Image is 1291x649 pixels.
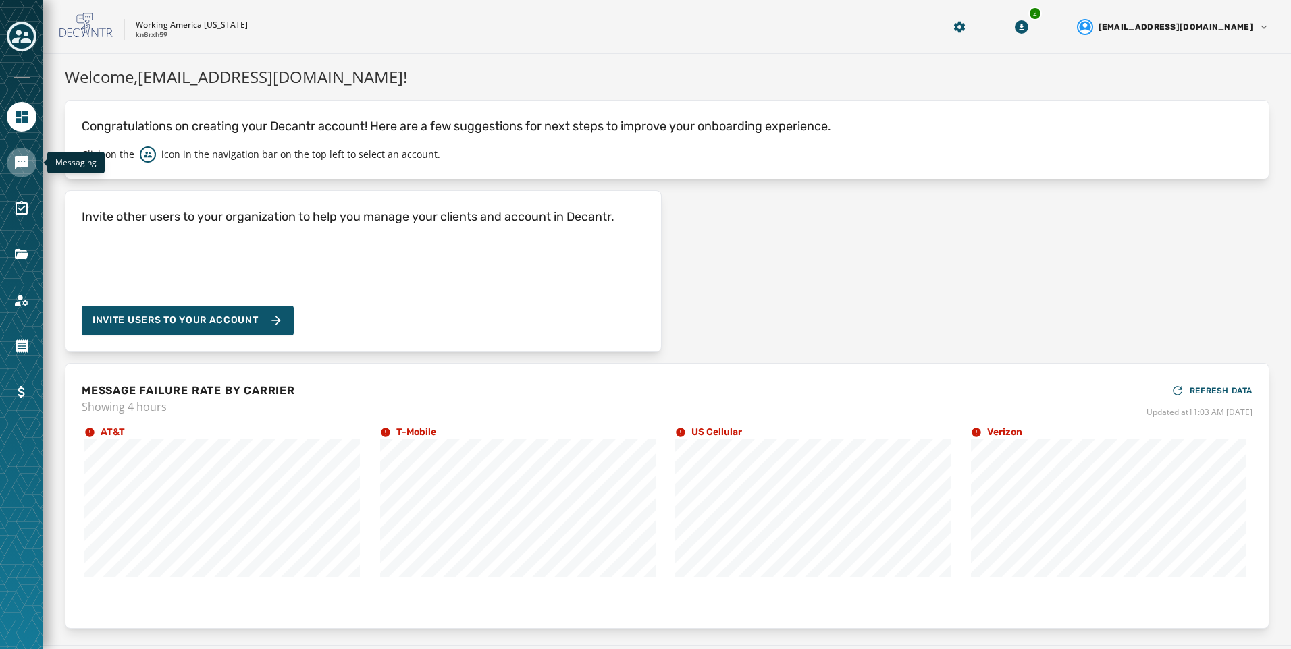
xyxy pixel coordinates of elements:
button: Manage global settings [947,15,972,39]
h4: Invite other users to your organization to help you manage your clients and account in Decantr. [82,207,614,226]
div: Messaging [47,152,105,173]
span: [EMAIL_ADDRESS][DOMAIN_NAME] [1099,22,1253,32]
button: Download Menu [1009,15,1034,39]
p: kn8rxh59 [136,30,167,40]
span: Showing 4 hours [82,399,295,415]
div: 2 [1028,7,1042,20]
a: Navigate to Files [7,239,36,269]
a: Navigate to Home [7,102,36,132]
h1: Welcome, [EMAIL_ADDRESS][DOMAIN_NAME] ! [65,65,1269,89]
span: REFRESH DATA [1190,385,1253,396]
p: Congratulations on creating your Decantr account! Here are a few suggestions for next steps to im... [82,117,1253,136]
a: Navigate to Account [7,285,36,315]
button: Toggle account select drawer [7,22,36,51]
h4: AT&T [101,426,125,439]
h4: Verizon [987,426,1022,439]
button: User settings [1072,13,1275,40]
span: Invite Users to your account [93,314,259,327]
p: icon in the navigation bar on the top left to select an account. [161,148,440,161]
span: Updated at 11:03 AM [DATE] [1147,407,1253,418]
p: Working America [US_STATE] [136,20,248,30]
a: Navigate to Billing [7,377,36,407]
p: Click on the [82,148,134,161]
h4: MESSAGE FAILURE RATE BY CARRIER [82,383,295,399]
a: Navigate to Surveys [7,194,36,223]
a: Navigate to Orders [7,331,36,361]
h4: US Cellular [691,426,742,439]
button: Invite Users to your account [82,306,294,335]
a: Navigate to Messaging [7,148,36,177]
button: REFRESH DATA [1171,380,1253,401]
h4: T-Mobile [396,426,436,439]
